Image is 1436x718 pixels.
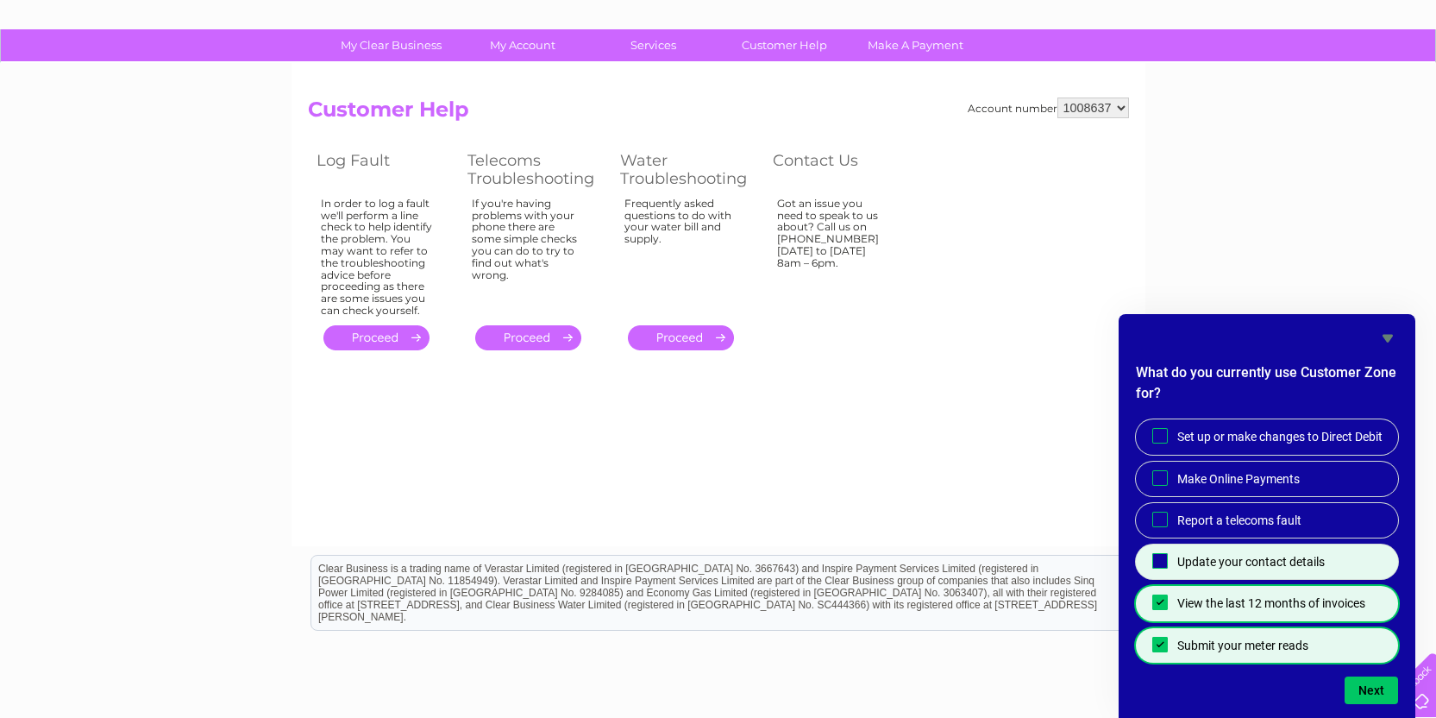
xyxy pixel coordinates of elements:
[320,29,462,61] a: My Clear Business
[1321,73,1364,86] a: Contact
[1286,73,1311,86] a: Blog
[1111,9,1230,30] a: 0333 014 3131
[968,98,1129,118] div: Account number
[1177,637,1308,654] span: Submit your meter reads
[1136,328,1398,704] div: What do you currently use Customer Zone for?
[611,147,764,192] th: Water Troubleshooting
[713,29,856,61] a: Customer Help
[844,29,987,61] a: Make A Payment
[624,198,738,310] div: Frequently asked questions to do with your water bill and supply.
[764,147,915,192] th: Contact Us
[459,147,611,192] th: Telecoms Troubleshooting
[451,29,593,61] a: My Account
[628,325,734,350] a: .
[582,29,724,61] a: Services
[50,45,138,98] img: logo.png
[1379,73,1420,86] a: Log out
[777,198,889,310] div: Got an issue you need to speak to us about? Call us on [PHONE_NUMBER] [DATE] to [DATE] 8am – 6pm.
[1177,512,1301,529] span: Report a telecoms fault
[1224,73,1276,86] a: Telecoms
[1176,73,1213,86] a: Energy
[1136,362,1398,413] h2: What do you currently use Customer Zone for?
[1177,553,1325,570] span: Update your contact details
[1377,328,1398,349] button: Hide survey
[472,198,586,310] div: If you're having problems with your phone there are some simple checks you can do to try to find ...
[1177,595,1365,612] span: View the last 12 months of invoices
[1136,419,1398,663] div: What do you currently use Customer Zone for?
[1132,73,1165,86] a: Water
[308,98,1129,130] h2: Customer Help
[323,325,430,350] a: .
[311,9,1126,84] div: Clear Business is a trading name of Verastar Limited (registered in [GEOGRAPHIC_DATA] No. 3667643...
[1177,428,1383,445] span: Set up or make changes to Direct Debit
[321,198,433,317] div: In order to log a fault we'll perform a line check to help identify the problem. You may want to ...
[1345,677,1398,704] button: Next question
[475,325,581,350] a: .
[308,147,459,192] th: Log Fault
[1177,470,1300,488] span: Make Online Payments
